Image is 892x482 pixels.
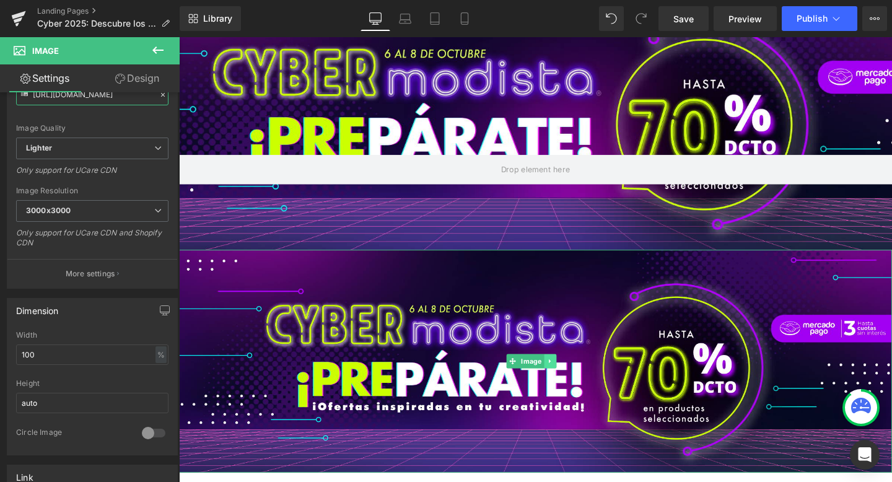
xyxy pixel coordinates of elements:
[16,379,168,388] div: Height
[16,228,168,256] div: Only support for UCare CDN and Shopify CDN
[16,393,168,413] input: auto
[155,346,167,363] div: %
[361,6,390,31] a: Desktop
[629,6,654,31] button: Redo
[37,19,156,28] span: Cyber 2025: Descubre los Mejores Precios | Modista
[16,427,129,440] div: Circle Image
[390,6,420,31] a: Laptop
[357,333,383,348] span: Image
[797,14,828,24] span: Publish
[862,6,887,31] button: More
[714,6,777,31] a: Preview
[180,6,241,31] a: New Library
[16,331,168,340] div: Width
[450,6,479,31] a: Mobile
[16,186,168,195] div: Image Resolution
[728,12,762,25] span: Preview
[37,6,180,16] a: Landing Pages
[16,84,168,105] input: Link
[16,165,168,183] div: Only support for UCare CDN
[7,259,177,288] button: More settings
[599,6,624,31] button: Undo
[203,13,232,24] span: Library
[26,206,71,215] b: 3000x3000
[673,12,694,25] span: Save
[26,143,52,152] b: Lighter
[782,6,857,31] button: Publish
[383,333,396,348] a: Expand / Collapse
[850,440,880,470] div: Open Intercom Messenger
[32,46,59,56] span: Image
[66,268,115,279] p: More settings
[420,6,450,31] a: Tablet
[16,344,168,365] input: auto
[92,64,182,92] a: Design
[16,124,168,133] div: Image Quality
[16,299,59,316] div: Dimension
